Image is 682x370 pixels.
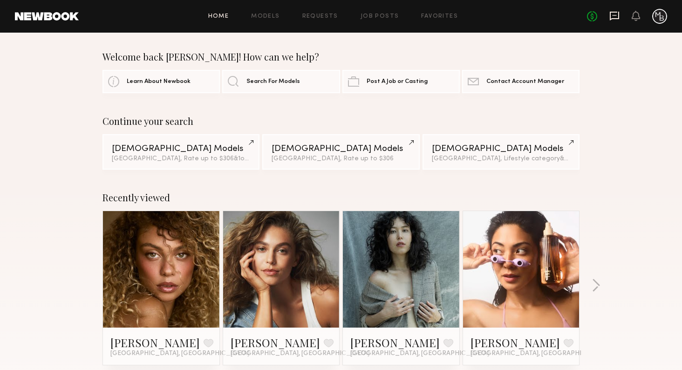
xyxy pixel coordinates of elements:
a: [DEMOGRAPHIC_DATA] Models[GEOGRAPHIC_DATA], Rate up to $306&1other filter [102,134,259,170]
span: Search For Models [246,79,300,85]
a: Requests [302,14,338,20]
div: Continue your search [102,116,580,127]
a: [PERSON_NAME] [110,335,200,350]
a: [DEMOGRAPHIC_DATA] Models[GEOGRAPHIC_DATA], Lifestyle category&2other filters [423,134,580,170]
a: [PERSON_NAME] [231,335,320,350]
span: & 1 other filter [234,156,274,162]
div: Recently viewed [102,192,580,203]
span: Post A Job or Casting [367,79,428,85]
span: Learn About Newbook [127,79,191,85]
span: [GEOGRAPHIC_DATA], [GEOGRAPHIC_DATA] [471,350,609,357]
a: Models [251,14,280,20]
a: Learn About Newbook [102,70,220,93]
a: Search For Models [222,70,340,93]
div: [GEOGRAPHIC_DATA], Rate up to $306 [112,156,250,162]
div: [DEMOGRAPHIC_DATA] Models [272,144,410,153]
span: [GEOGRAPHIC_DATA], [GEOGRAPHIC_DATA] [350,350,489,357]
a: [PERSON_NAME] [471,335,560,350]
div: [DEMOGRAPHIC_DATA] Models [432,144,570,153]
div: [GEOGRAPHIC_DATA], Lifestyle category [432,156,570,162]
a: [DEMOGRAPHIC_DATA] Models[GEOGRAPHIC_DATA], Rate up to $306 [262,134,419,170]
div: [GEOGRAPHIC_DATA], Rate up to $306 [272,156,410,162]
a: Favorites [421,14,458,20]
a: [PERSON_NAME] [350,335,440,350]
a: Post A Job or Casting [342,70,460,93]
a: Job Posts [361,14,399,20]
span: Contact Account Manager [486,79,564,85]
div: Welcome back [PERSON_NAME]! How can we help? [102,51,580,62]
a: Contact Account Manager [462,70,580,93]
div: [DEMOGRAPHIC_DATA] Models [112,144,250,153]
span: [GEOGRAPHIC_DATA], [GEOGRAPHIC_DATA] [110,350,249,357]
span: & 2 other filter s [560,156,605,162]
a: Home [208,14,229,20]
span: [GEOGRAPHIC_DATA], [GEOGRAPHIC_DATA] [231,350,369,357]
